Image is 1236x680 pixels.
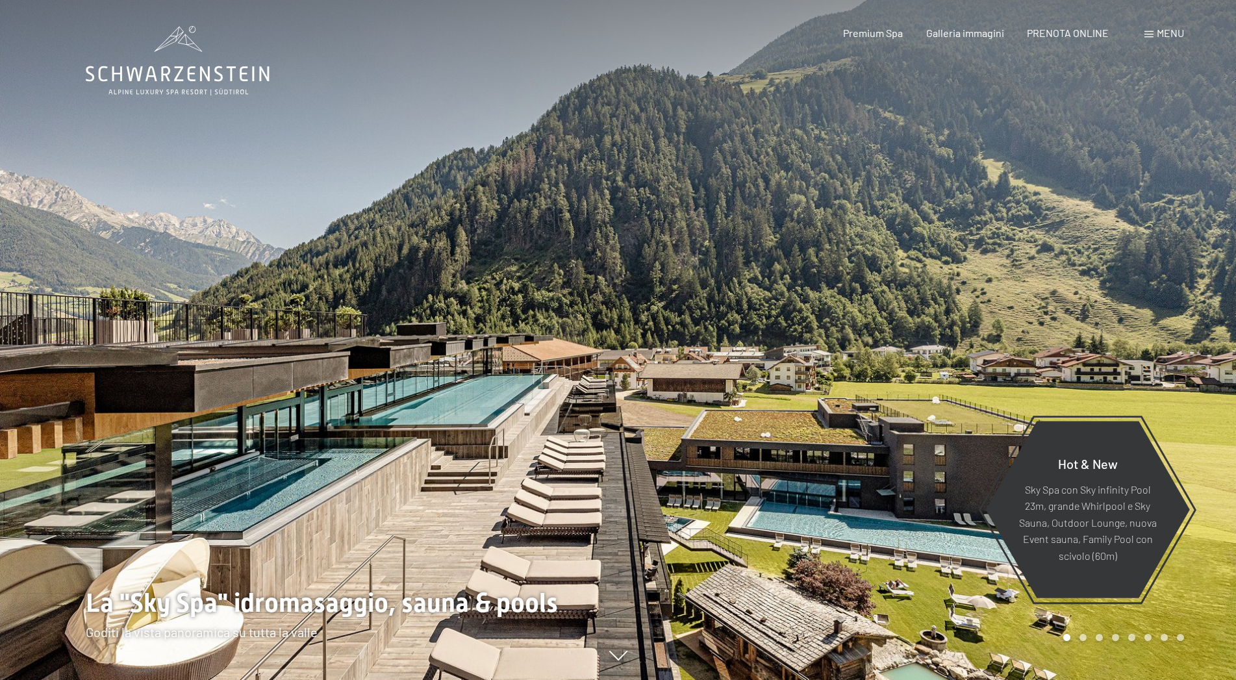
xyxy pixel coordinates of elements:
div: Carousel Pagination [1059,634,1184,641]
span: Hot & New [1058,455,1118,471]
div: Carousel Page 4 [1112,634,1119,641]
a: Premium Spa [843,27,903,39]
div: Carousel Page 2 [1079,634,1087,641]
div: Carousel Page 6 [1144,634,1152,641]
div: Carousel Page 7 [1161,634,1168,641]
a: Hot & New Sky Spa con Sky infinity Pool 23m, grande Whirlpool e Sky Sauna, Outdoor Lounge, nuova ... [985,420,1191,599]
div: Carousel Page 1 (Current Slide) [1063,634,1070,641]
a: Galleria immagini [926,27,1004,39]
p: Sky Spa con Sky infinity Pool 23m, grande Whirlpool e Sky Sauna, Outdoor Lounge, nuova Event saun... [1017,481,1158,564]
div: Carousel Page 8 [1177,634,1184,641]
div: Carousel Page 5 [1128,634,1135,641]
span: Menu [1157,27,1184,39]
div: Carousel Page 3 [1096,634,1103,641]
a: PRENOTA ONLINE [1027,27,1109,39]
